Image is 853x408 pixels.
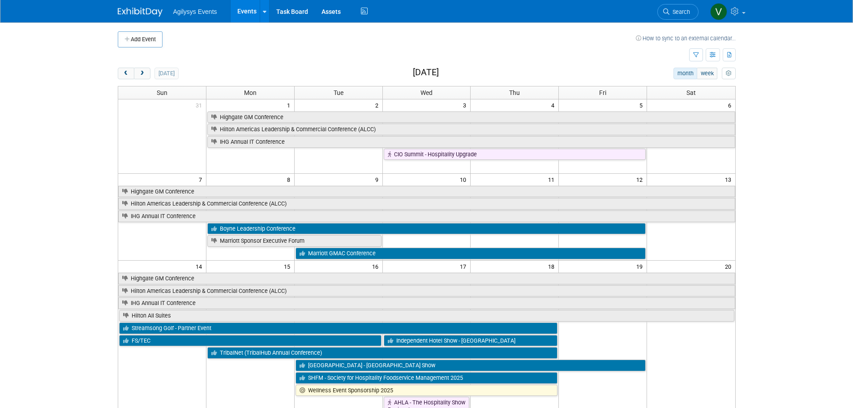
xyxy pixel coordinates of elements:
[722,68,735,79] button: myCustomButton
[673,68,697,79] button: month
[118,210,735,222] a: IHG Annual IT Conference
[669,9,690,15] span: Search
[374,99,382,111] span: 2
[459,261,470,272] span: 17
[727,99,735,111] span: 6
[119,310,734,322] a: Hilton All Suites
[134,68,150,79] button: next
[286,174,294,185] span: 8
[547,174,558,185] span: 11
[207,235,381,247] a: Marriott Sponsor Executive Forum
[118,8,163,17] img: ExhibitDay
[207,223,646,235] a: Boyne Leadership Conference
[296,385,558,396] a: Wellness Event Sponsorship 2025
[599,89,606,96] span: Fri
[195,99,206,111] span: 31
[726,71,732,77] i: Personalize Calendar
[207,347,557,359] a: TribalNet (TribalHub Annual Conference)
[157,89,167,96] span: Sun
[724,174,735,185] span: 13
[244,89,257,96] span: Mon
[207,136,735,148] a: IHG Annual IT Conference
[459,174,470,185] span: 10
[207,112,735,123] a: Highgate GM Conference
[374,174,382,185] span: 9
[296,248,646,259] a: Marriott GMAC Conference
[547,261,558,272] span: 18
[657,4,699,20] a: Search
[119,335,381,347] a: FS/TEC
[334,89,343,96] span: Tue
[118,186,735,198] a: Highgate GM Conference
[697,68,717,79] button: week
[118,198,735,210] a: Hilton Americas Leadership & Commercial Conference (ALCC)
[173,8,217,15] span: Agilysys Events
[462,99,470,111] span: 3
[198,174,206,185] span: 7
[207,124,735,135] a: Hilton Americas Leadership & Commercial Conference (ALCC)
[118,297,735,309] a: IHG Annual IT Conference
[635,174,647,185] span: 12
[550,99,558,111] span: 4
[154,68,178,79] button: [DATE]
[509,89,520,96] span: Thu
[384,149,646,160] a: CIO Summit - Hospitality Upgrade
[286,99,294,111] span: 1
[283,261,294,272] span: 15
[195,261,206,272] span: 14
[384,335,558,347] a: Independent Hotel Show - [GEOGRAPHIC_DATA]
[420,89,433,96] span: Wed
[686,89,696,96] span: Sat
[724,261,735,272] span: 20
[119,322,558,334] a: Streamsong Golf - Partner Event
[413,68,439,77] h2: [DATE]
[118,273,735,284] a: Highgate GM Conference
[636,35,736,42] a: How to sync to an external calendar...
[296,360,646,371] a: [GEOGRAPHIC_DATA] - [GEOGRAPHIC_DATA] Show
[710,3,727,20] img: Vaitiare Munoz
[639,99,647,111] span: 5
[296,372,558,384] a: SHFM - Society for Hospitality Foodservice Management 2025
[371,261,382,272] span: 16
[118,285,735,297] a: Hilton Americas Leadership & Commercial Conference (ALCC)
[635,261,647,272] span: 19
[118,31,163,47] button: Add Event
[118,68,134,79] button: prev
